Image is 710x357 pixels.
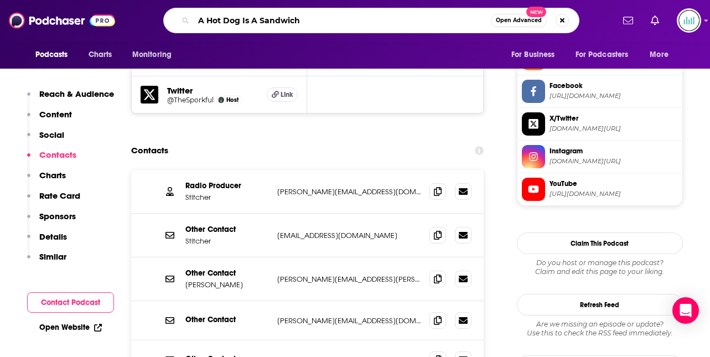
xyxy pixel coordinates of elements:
button: open menu [568,44,645,65]
input: Search podcasts, credits, & more... [194,12,491,29]
button: Content [27,109,72,130]
img: User Profile [677,8,701,33]
p: Similar [39,251,66,262]
h2: Contacts [131,140,168,161]
p: Social [39,130,64,140]
p: Stitcher [185,236,268,246]
span: YouTube [550,179,678,189]
a: Instagram[DOMAIN_NAME][URL] [522,145,678,168]
p: Other Contact [185,225,268,234]
button: Sponsors [27,211,76,231]
p: Radio Producer [185,181,268,190]
span: twitter.com/TheSporkful [550,125,678,133]
span: Link [281,90,293,99]
a: X/Twitter[DOMAIN_NAME][URL] [522,112,678,136]
span: instagram.com/thesporkful [550,157,678,165]
p: [PERSON_NAME][EMAIL_ADDRESS][DOMAIN_NAME] [277,187,421,196]
span: More [650,47,668,63]
button: open menu [28,44,82,65]
button: open menu [504,44,569,65]
button: Rate Card [27,190,80,211]
a: Show notifications dropdown [619,11,638,30]
button: Show profile menu [677,8,701,33]
button: Refresh Feed [517,294,683,315]
span: Logged in as podglomerate [677,8,701,33]
div: Open Intercom Messenger [672,297,699,324]
a: Charts [81,44,119,65]
div: Claim and edit this page to your liking. [517,258,683,276]
a: Show notifications dropdown [646,11,664,30]
img: Podchaser - Follow, Share and Rate Podcasts [9,10,115,31]
p: [PERSON_NAME][EMAIL_ADDRESS][DOMAIN_NAME] [277,316,421,325]
p: [PERSON_NAME] [185,280,268,289]
button: Contact Podcast [27,292,114,313]
button: Social [27,130,64,150]
a: Facebook[URL][DOMAIN_NAME] [522,80,678,103]
img: Dan Pashman [218,97,224,103]
p: Contacts [39,149,76,160]
p: [PERSON_NAME][EMAIL_ADDRESS][PERSON_NAME][DOMAIN_NAME] [277,275,421,284]
a: YouTube[URL][DOMAIN_NAME] [522,178,678,201]
button: Details [27,231,67,252]
p: Details [39,231,67,242]
span: For Business [511,47,555,63]
button: Claim This Podcast [517,232,683,254]
span: Charts [89,47,112,63]
p: Sponsors [39,211,76,221]
span: Host [226,96,239,104]
p: Charts [39,170,66,180]
button: Contacts [27,149,76,170]
span: Podcasts [35,47,68,63]
div: Are we missing an episode or update? Use this to check the RSS feed immediately. [517,320,683,338]
p: Stitcher [185,193,268,202]
p: Other Contact [185,315,268,324]
a: @TheSporkful [167,96,214,104]
span: https://www.facebook.com/sporkful [550,92,678,100]
span: Open Advanced [496,18,542,23]
button: Similar [27,251,66,272]
h5: Twitter [167,85,258,96]
span: Monitoring [132,47,172,63]
p: Content [39,109,72,120]
span: Facebook [550,81,678,91]
a: Link [267,87,298,102]
p: Rate Card [39,190,80,201]
p: [EMAIL_ADDRESS][DOMAIN_NAME] [277,231,421,240]
span: X/Twitter [550,113,678,123]
button: Reach & Audience [27,89,114,109]
a: Open Website [39,323,102,332]
span: For Podcasters [576,47,629,63]
span: https://www.youtube.com/@TheSporkful [550,190,678,198]
p: Reach & Audience [39,89,114,99]
span: New [526,7,546,17]
p: Other Contact [185,268,268,278]
span: Do you host or manage this podcast? [517,258,683,267]
button: Charts [27,170,66,190]
button: open menu [642,44,682,65]
button: Open AdvancedNew [491,14,547,27]
button: open menu [125,44,186,65]
span: Instagram [550,146,678,156]
div: Search podcasts, credits, & more... [163,8,579,33]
